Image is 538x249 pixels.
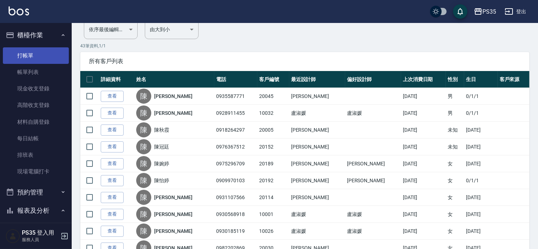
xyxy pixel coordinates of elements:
div: 陳 [136,139,151,154]
td: [DATE] [401,189,446,206]
a: 查看 [101,226,124,237]
th: 生日 [464,71,497,88]
a: [PERSON_NAME] [154,227,192,235]
div: 陳 [136,89,151,104]
td: 盧淑媛 [345,206,401,223]
td: [PERSON_NAME] [289,172,345,189]
a: [PERSON_NAME] [154,109,192,117]
td: [DATE] [464,138,497,155]
a: 高階收支登錄 [3,97,69,113]
td: [DATE] [464,223,497,240]
td: 20192 [257,172,289,189]
a: 排班表 [3,147,69,163]
a: 陳秋霞 [154,126,169,133]
td: [PERSON_NAME] [289,88,345,105]
div: 陳 [136,156,151,171]
div: 陳 [136,105,151,121]
th: 上次消費日期 [401,71,446,88]
div: 陳 [136,190,151,205]
td: [DATE] [464,155,497,172]
td: 盧淑媛 [345,223,401,240]
td: [DATE] [401,138,446,155]
a: 帳單列表 [3,64,69,80]
button: PS35 [471,4,499,19]
td: 0930185119 [214,223,257,240]
a: 現金收支登錄 [3,80,69,97]
div: 由大到小 [145,20,199,39]
td: [PERSON_NAME] [289,155,345,172]
td: 20189 [257,155,289,172]
a: 查看 [101,175,124,186]
td: [PERSON_NAME] [289,122,345,138]
td: 20152 [257,138,289,155]
span: 所有客戶列表 [89,58,521,65]
td: 10001 [257,206,289,223]
th: 電話 [214,71,257,88]
button: 櫃檯作業 [3,26,69,44]
td: 0909970103 [214,172,257,189]
td: 0/1/1 [464,88,497,105]
div: PS35 [482,7,496,16]
a: 查看 [101,158,124,169]
td: [DATE] [401,88,446,105]
td: 10026 [257,223,289,240]
td: 男 [446,105,464,122]
a: 材料自購登錄 [3,114,69,130]
td: 0931107566 [214,189,257,206]
td: [PERSON_NAME] [345,172,401,189]
td: 0930568918 [214,206,257,223]
td: [PERSON_NAME] [345,155,401,172]
td: [DATE] [401,206,446,223]
td: [PERSON_NAME] [289,189,345,206]
a: 打帳單 [3,47,69,64]
a: 查看 [101,209,124,220]
img: Logo [9,6,29,15]
a: [PERSON_NAME] [154,211,192,218]
a: 陳婉婷 [154,160,169,167]
div: 依序最後編輯時間 [84,20,138,39]
th: 性別 [446,71,464,88]
div: 陳 [136,207,151,222]
td: [DATE] [401,122,446,138]
button: 登出 [502,5,529,18]
a: 陳怡婷 [154,177,169,184]
th: 詳細資料 [99,71,134,88]
button: 預約管理 [3,183,69,202]
p: 43 筆資料, 1 / 1 [80,43,529,49]
a: 查看 [101,108,124,119]
a: 每日結帳 [3,130,69,147]
td: 20045 [257,88,289,105]
td: [DATE] [401,223,446,240]
img: Person [6,229,20,243]
th: 客戶來源 [498,71,529,88]
td: 盧淑媛 [345,105,401,122]
a: 查看 [101,141,124,152]
p: 服務人員 [22,236,58,243]
td: 男 [446,88,464,105]
a: 現場電腦打卡 [3,163,69,180]
td: 10032 [257,105,289,122]
th: 偏好設計師 [345,71,401,88]
td: 盧淑媛 [289,223,345,240]
td: 20005 [257,122,289,138]
td: [DATE] [401,172,446,189]
a: 查看 [101,125,124,136]
th: 客戶編號 [257,71,289,88]
td: 盧淑媛 [289,105,345,122]
td: 女 [446,206,464,223]
td: [DATE] [464,206,497,223]
td: [PERSON_NAME] [289,138,345,155]
th: 姓名 [134,71,214,88]
td: 未知 [446,122,464,138]
td: 盧淑媛 [289,206,345,223]
a: 報表目錄 [3,223,69,239]
div: 陳 [136,122,151,137]
th: 最近設計師 [289,71,345,88]
h5: PS35 登入用 [22,229,58,236]
td: 20114 [257,189,289,206]
td: 0928911455 [214,105,257,122]
td: 0935587771 [214,88,257,105]
td: 女 [446,189,464,206]
div: 陳 [136,224,151,239]
td: 女 [446,172,464,189]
